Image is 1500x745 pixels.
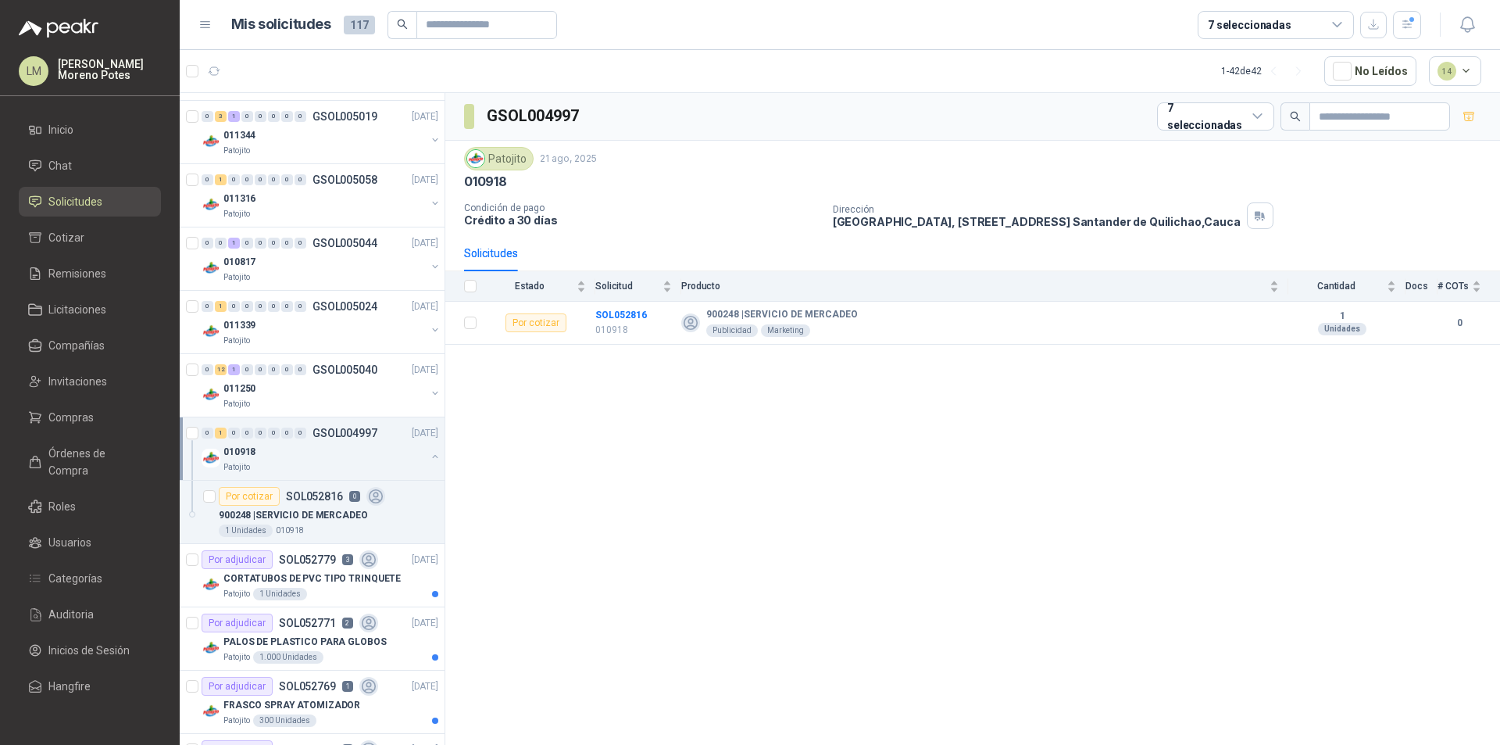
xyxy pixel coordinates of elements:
[219,525,273,537] div: 1 Unidades
[48,606,94,623] span: Auditoria
[202,449,220,467] img: Company Logo
[19,403,161,432] a: Compras
[833,215,1241,228] p: [GEOGRAPHIC_DATA], [STREET_ADDRESS] Santander de Quilichao , Cauca
[295,301,306,312] div: 0
[48,445,146,479] span: Órdenes de Compra
[202,132,220,151] img: Company Logo
[48,534,91,551] span: Usuarios
[464,174,507,190] p: 010918
[19,19,98,38] img: Logo peakr
[223,318,255,333] p: 011339
[223,571,401,586] p: CORTATUBOS DE PVC TIPO TRINQUETE
[48,642,130,659] span: Inicios de Sesión
[540,152,597,167] p: 21 ago, 2025
[833,204,1241,215] p: Dirección
[215,364,227,375] div: 12
[268,364,280,375] div: 0
[48,265,106,282] span: Remisiones
[19,151,161,181] a: Chat
[202,614,273,632] div: Por adjudicar
[48,678,91,695] span: Hangfire
[505,313,566,332] div: Por cotizar
[219,508,368,523] p: 900248 | SERVICIO DE MERCADEO
[202,702,220,721] img: Company Logo
[48,373,107,390] span: Invitaciones
[223,255,255,270] p: 010817
[19,492,161,521] a: Roles
[1221,59,1312,84] div: 1 - 42 de 42
[412,299,438,314] p: [DATE]
[1437,271,1500,302] th: # COTs
[412,553,438,568] p: [DATE]
[412,679,438,694] p: [DATE]
[202,677,273,696] div: Por adjudicar
[219,487,280,506] div: Por cotizar
[281,428,293,439] div: 0
[279,618,336,629] p: SOL052771
[281,174,293,185] div: 0
[268,174,280,185] div: 0
[202,238,213,249] div: 0
[19,331,161,360] a: Compañías
[464,245,518,262] div: Solicitudes
[255,174,266,185] div: 0
[19,187,161,217] a: Solicitudes
[241,364,253,375] div: 0
[223,588,250,600] p: Patojito
[1208,16,1291,34] div: 7 seleccionadas
[412,109,438,124] p: [DATE]
[223,128,255,143] p: 011344
[223,145,250,157] p: Patojito
[19,600,161,629] a: Auditoria
[281,364,293,375] div: 0
[281,238,293,249] div: 0
[1288,281,1384,292] span: Cantidad
[215,174,227,185] div: 1
[180,481,445,544] a: Por cotizarSOL0528160900248 |SERVICIO DE MERCADEO1 Unidades010918
[223,335,250,347] p: Patojito
[241,428,253,439] div: 0
[228,111,240,122] div: 1
[595,310,647,321] a: SOL052816
[1288,310,1396,323] b: 1
[215,111,227,122] div: 3
[202,322,220,341] img: Company Logo
[228,364,240,375] div: 1
[180,671,445,734] a: Por adjudicarSOL0527691[DATE] Company LogoFRASCO SPRAY ATOMIZADORPatojito300 Unidades
[202,575,220,594] img: Company Logo
[281,301,293,312] div: 0
[412,363,438,378] p: [DATE]
[19,528,161,557] a: Usuarios
[48,337,105,354] span: Compañías
[202,639,220,657] img: Company Logo
[281,111,293,122] div: 0
[215,301,227,312] div: 1
[19,672,161,701] a: Hangfire
[223,461,250,474] p: Patojito
[681,271,1288,302] th: Producto
[241,238,253,249] div: 0
[1324,56,1416,86] button: No Leídos
[268,428,280,439] div: 0
[19,636,161,665] a: Inicios de Sesión
[487,104,581,128] h3: GSOL004997
[464,213,820,227] p: Crédito a 30 días
[1318,323,1366,335] div: Unidades
[295,111,306,122] div: 0
[295,174,306,185] div: 0
[231,13,331,36] h1: Mis solicitudes
[202,301,213,312] div: 0
[1290,111,1301,122] span: search
[223,271,250,284] p: Patojito
[342,554,353,565] p: 3
[19,259,161,288] a: Remisiones
[279,554,336,565] p: SOL052779
[19,564,161,593] a: Categorías
[344,16,375,34] span: 117
[1288,271,1405,302] th: Cantidad
[1405,271,1437,302] th: Docs
[19,115,161,145] a: Inicio
[180,607,445,671] a: Por adjudicarSOL0527712[DATE] Company LogoPALOS DE PLASTICO PARA GLOBOSPatojito1.000 Unidades
[202,170,441,220] a: 0 1 0 0 0 0 0 0 GSOL005058[DATE] Company Logo011316Patojito
[241,301,253,312] div: 0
